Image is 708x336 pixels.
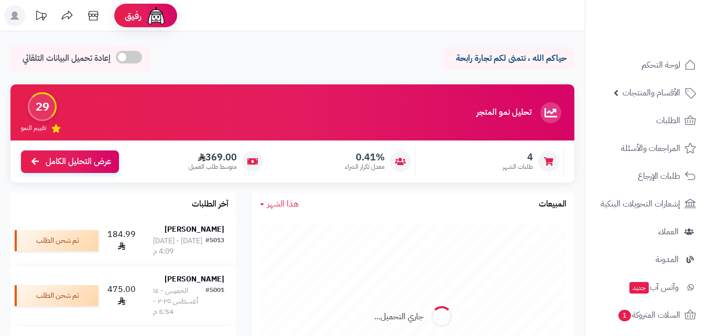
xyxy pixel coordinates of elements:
[629,282,649,294] span: جديد
[592,275,702,300] a: وآتس آبجديد
[103,216,141,265] td: 184.99
[618,310,631,321] span: 1
[628,280,679,295] span: وآتس آب
[103,266,141,326] td: 475.00
[267,198,299,210] span: هذا الشهر
[451,52,567,64] p: حياكم الله ، نتمنى لكم تجارة رابحة
[189,151,237,163] span: 369.00
[592,136,702,161] a: المراجعات والأسئلة
[260,198,299,210] a: هذا الشهر
[153,286,205,317] div: الخميس - ١٤ أغسطس ٢٠٢٥ - 5:54 م
[153,236,205,257] div: [DATE] - [DATE] 4:09 م
[592,302,702,328] a: السلات المتروكة1
[21,150,119,173] a: عرض التحليل الكامل
[21,124,46,133] span: تقييم النمو
[15,285,99,306] div: تم شحن الطلب
[503,151,533,163] span: 4
[205,236,224,257] div: #5013
[165,224,224,235] strong: [PERSON_NAME]
[125,9,141,22] span: رفيق
[641,58,680,72] span: لوحة التحكم
[28,5,54,29] a: تحديثات المنصة
[345,162,385,171] span: معدل تكرار الشراء
[656,113,680,128] span: الطلبات
[539,200,567,209] h3: المبيعات
[621,141,680,156] span: المراجعات والأسئلة
[638,169,680,183] span: طلبات الإرجاع
[189,162,237,171] span: متوسط طلب العميل
[592,164,702,189] a: طلبات الإرجاع
[601,197,680,211] span: إشعارات التحويلات البنكية
[656,252,679,267] span: المدونة
[503,162,533,171] span: طلبات الشهر
[623,85,680,100] span: الأقسام والمنتجات
[374,311,423,323] div: جاري التحميل...
[658,224,679,239] span: العملاء
[165,274,224,285] strong: [PERSON_NAME]
[205,286,224,317] div: #5001
[15,230,99,251] div: تم شحن الطلب
[46,156,111,168] span: عرض التحليل الكامل
[617,308,680,322] span: السلات المتروكة
[592,219,702,244] a: العملاء
[592,191,702,216] a: إشعارات التحويلات البنكية
[592,108,702,133] a: الطلبات
[592,52,702,78] a: لوحة التحكم
[146,5,167,26] img: ai-face.png
[345,151,385,163] span: 0.41%
[592,247,702,272] a: المدونة
[476,108,531,117] h3: تحليل نمو المتجر
[192,200,228,209] h3: آخر الطلبات
[23,52,111,64] span: إعادة تحميل البيانات التلقائي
